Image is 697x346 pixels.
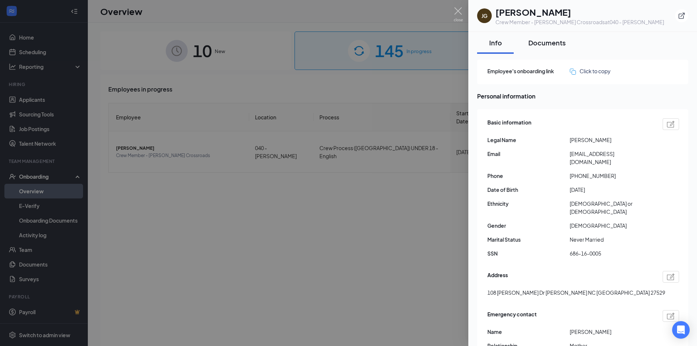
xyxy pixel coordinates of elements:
[570,172,652,180] span: [PHONE_NUMBER]
[487,271,508,283] span: Address
[570,249,652,257] span: 686-16-0005
[570,235,652,243] span: Never Married
[570,222,652,230] span: [DEMOGRAPHIC_DATA]
[672,321,690,339] div: Open Intercom Messenger
[487,67,570,75] span: Employee's onboarding link
[487,289,665,297] span: 108 [PERSON_NAME] Dr [PERSON_NAME] NC [GEOGRAPHIC_DATA] 27529
[678,12,685,19] svg: ExternalLink
[570,186,652,194] span: [DATE]
[487,118,531,130] span: Basic information
[495,18,664,26] div: Crew Member - [PERSON_NAME] Crossroads at 040 - [PERSON_NAME]
[495,6,664,18] h1: [PERSON_NAME]
[487,136,570,144] span: Legal Name
[484,38,506,47] div: Info
[570,136,652,144] span: [PERSON_NAME]
[487,249,570,257] span: SSN
[570,328,652,336] span: [PERSON_NAME]
[487,328,570,336] span: Name
[570,200,652,216] span: [DEMOGRAPHIC_DATA] or [DEMOGRAPHIC_DATA]
[487,172,570,180] span: Phone
[481,12,487,19] div: JG
[487,200,570,208] span: Ethnicity
[487,222,570,230] span: Gender
[487,235,570,243] span: Marital Status
[487,310,537,322] span: Emergency contact
[528,38,566,47] div: Documents
[487,186,570,194] span: Date of Birth
[570,150,652,166] span: [EMAIL_ADDRESS][DOMAIN_NAME]
[675,9,688,22] button: ExternalLink
[487,150,570,158] span: Email
[477,92,688,101] span: Personal information
[570,68,576,75] img: click-to-copy.71757273a98fde459dfc.svg
[570,67,611,75] button: Click to copy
